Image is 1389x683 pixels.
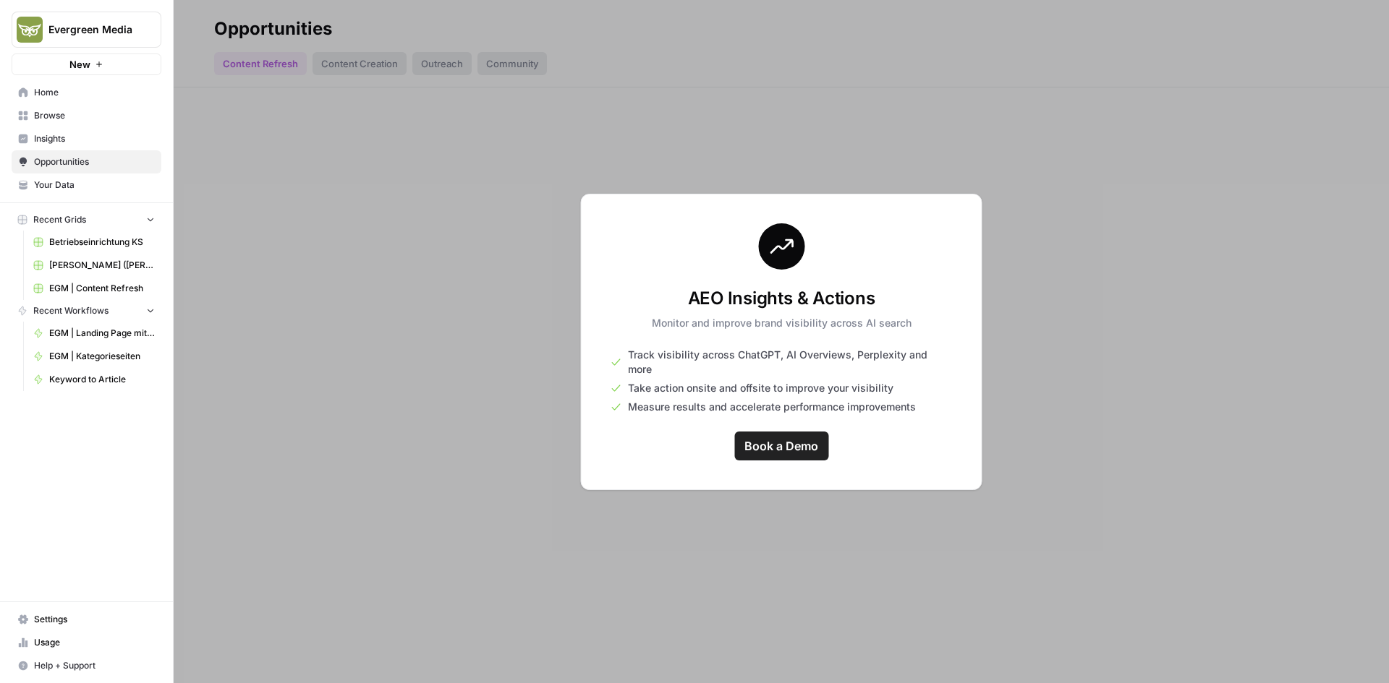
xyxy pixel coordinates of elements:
span: Keyword to Article [49,373,155,386]
a: Usage [12,631,161,654]
span: Book a Demo [744,437,818,455]
span: [PERSON_NAME] ([PERSON_NAME]) [49,259,155,272]
span: Settings [34,613,155,626]
a: Opportunities [12,150,161,173]
button: Recent Grids [12,209,161,231]
a: Keyword to Article [27,368,161,391]
button: New [12,53,161,75]
button: Help + Support [12,654,161,677]
span: Betriebseinrichtung KS [49,236,155,249]
span: Track visibility across ChatGPT, AI Overviews, Perplexity and more [628,348,953,377]
h3: AEO Insights & Actions [652,287,912,310]
span: Home [34,86,155,99]
span: Take action onsite and offsite to improve your visibility [628,381,893,395]
a: EGM | Landing Page mit bestehender Struktur [27,322,161,345]
span: Browse [34,109,155,122]
a: [PERSON_NAME] ([PERSON_NAME]) [27,254,161,277]
span: New [69,57,90,72]
a: Settings [12,608,161,631]
a: Betriebseinrichtung KS [27,231,161,254]
button: Workspace: Evergreen Media [12,12,161,48]
p: Monitor and improve brand visibility across AI search [652,316,912,330]
a: Your Data [12,173,161,197]
span: EGM | Landing Page mit bestehender Struktur [49,327,155,340]
a: Home [12,81,161,104]
span: Usage [34,636,155,649]
span: Your Data [34,179,155,192]
span: Recent Grids [33,213,86,226]
button: Recent Workflows [12,300,161,322]
a: EGM | Content Refresh [27,277,161,300]
a: Browse [12,104,161,127]
a: EGM | Kategorieseiten [27,345,161,368]
a: Insights [12,127,161,150]
span: Recent Workflows [33,304,109,317]
span: EGM | Kategorieseiten [49,350,155,363]
span: Opportunities [34,155,155,168]
span: Evergreen Media [48,22,136,37]
span: Help + Support [34,659,155,672]
span: EGM | Content Refresh [49,282,155,295]
span: Insights [34,132,155,145]
img: Evergreen Media Logo [17,17,43,43]
a: Book a Demo [734,431,828,460]
span: Measure results and accelerate performance improvements [628,400,916,414]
